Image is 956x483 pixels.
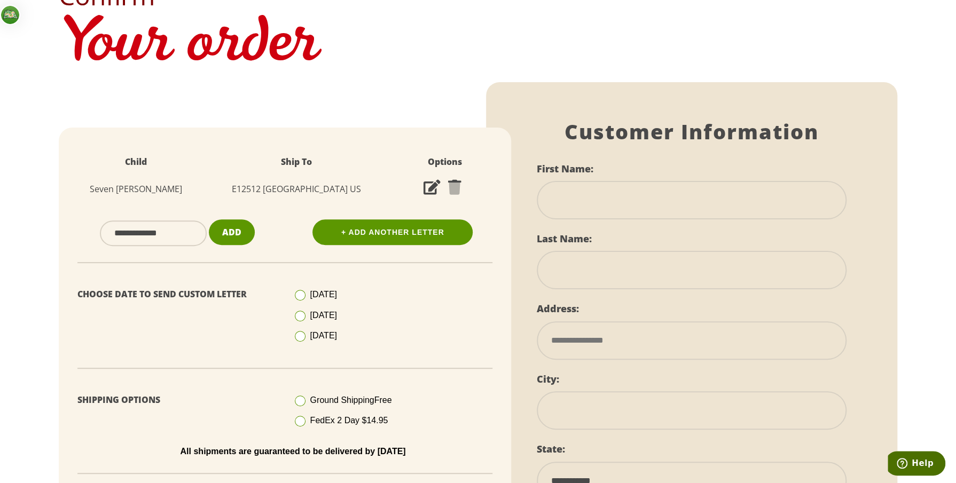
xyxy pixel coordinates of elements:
[77,287,277,302] p: Choose Date To Send Custom Letter
[312,219,473,245] a: + Add Another Letter
[537,302,579,315] label: Address:
[537,120,847,144] h1: Customer Information
[310,331,337,340] span: [DATE]
[59,9,897,82] h1: Your order
[389,149,500,175] th: Options
[85,447,500,456] p: All shipments are guaranteed to be delivered by [DATE]
[310,290,337,299] span: [DATE]
[537,162,593,175] label: First Name:
[888,451,945,478] iframe: Opens a widget where you can find more information
[310,311,337,320] span: [DATE]
[310,395,392,405] span: Ground Shipping
[222,226,241,238] span: Add
[69,149,203,175] th: Child
[203,175,389,203] td: E12512 [GEOGRAPHIC_DATA] US
[69,175,203,203] td: Seven [PERSON_NAME]
[374,395,392,405] span: Free
[203,149,389,175] th: Ship To
[310,416,388,425] span: FedEx 2 Day $14.95
[537,442,565,455] label: State:
[537,232,592,245] label: Last Name:
[77,392,277,408] p: Shipping Options
[537,373,559,385] label: City:
[209,219,255,246] button: Add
